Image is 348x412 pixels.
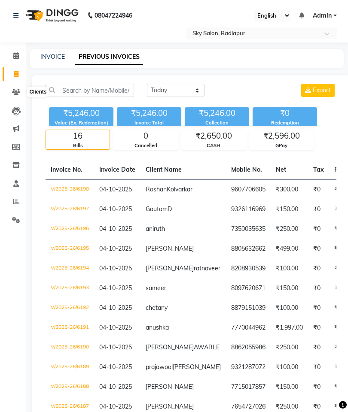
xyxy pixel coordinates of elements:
[250,130,313,142] div: ₹2,596.00
[226,377,271,397] td: 7715017857
[99,166,135,173] span: Invoice Date
[185,107,249,119] div: ₹5,246.00
[22,3,81,27] img: logo
[271,377,308,397] td: ₹150.00
[271,200,308,219] td: ₹150.00
[253,119,317,127] div: Redemption
[271,357,308,377] td: ₹100.00
[308,239,329,259] td: ₹0
[99,185,132,193] span: 04-10-2025
[99,383,132,391] span: 04-10-2025
[271,298,308,318] td: ₹100.00
[226,318,271,338] td: 7770044962
[99,245,132,252] span: 04-10-2025
[308,179,329,200] td: ₹0
[250,142,313,149] div: GPay
[167,185,192,193] span: Kolvarkar
[49,119,113,127] div: Value (Ex. Redemption)
[226,357,271,377] td: 9321287072
[146,343,194,351] span: [PERSON_NAME]
[146,304,168,312] span: chetany
[313,86,331,94] span: Export
[173,363,221,371] span: [PERSON_NAME]
[99,284,132,292] span: 04-10-2025
[301,84,335,97] button: Export
[271,179,308,200] td: ₹300.00
[46,239,94,259] td: V/2025-26/6195
[226,179,271,200] td: 9607706605
[226,338,271,357] td: 8862055986
[117,119,181,127] div: Invoice Total
[46,84,134,97] input: Search by Name/Mobile/Email/Invoice No
[313,166,324,173] span: Tax
[99,343,132,351] span: 04-10-2025
[226,259,271,279] td: 8208930539
[271,239,308,259] td: ₹499.00
[99,363,132,371] span: 04-10-2025
[46,357,94,377] td: V/2025-26/6189
[308,279,329,298] td: ₹0
[146,166,182,173] span: Client Name
[194,264,220,272] span: ratnaveer
[231,166,262,173] span: Mobile No.
[308,377,329,397] td: ₹0
[185,119,249,127] div: Collection
[46,142,110,149] div: Bills
[46,219,94,239] td: V/2025-26/6196
[271,338,308,357] td: ₹250.00
[194,343,220,351] span: AWARLE
[99,324,132,331] span: 04-10-2025
[226,298,271,318] td: 8879151039
[99,304,132,312] span: 04-10-2025
[146,383,194,391] span: [PERSON_NAME]
[271,318,308,338] td: ₹1,997.00
[146,324,169,331] span: anushka
[146,284,166,292] span: sameer
[46,179,94,200] td: V/2025-26/6198
[117,107,181,119] div: ₹5,246.00
[40,53,65,61] a: INVOICE
[308,219,329,239] td: ₹0
[146,245,194,252] span: [PERSON_NAME]
[308,259,329,279] td: ₹0
[313,11,332,20] span: Admin
[146,403,194,410] span: [PERSON_NAME]
[168,205,172,213] span: D
[146,205,168,213] span: Gautam
[276,166,286,173] span: Net
[46,338,94,357] td: V/2025-26/6190
[182,130,245,142] div: ₹2,650.00
[46,377,94,397] td: V/2025-26/6188
[308,357,329,377] td: ₹0
[308,200,329,219] td: ₹0
[226,279,271,298] td: 8097620671
[49,107,113,119] div: ₹5,246.00
[99,205,132,213] span: 04-10-2025
[271,259,308,279] td: ₹100.00
[308,318,329,338] td: ₹0
[146,363,173,371] span: prajawoal
[146,264,194,272] span: [PERSON_NAME]
[46,298,94,318] td: V/2025-26/6192
[146,225,165,233] span: aniruth
[308,338,329,357] td: ₹0
[226,239,271,259] td: 8805632662
[46,259,94,279] td: V/2025-26/6194
[271,279,308,298] td: ₹150.00
[46,200,94,219] td: V/2025-26/6197
[182,142,245,149] div: CASH
[46,318,94,338] td: V/2025-26/6191
[308,298,329,318] td: ₹0
[253,107,317,119] div: ₹0
[99,264,132,272] span: 04-10-2025
[46,130,110,142] div: 16
[46,279,94,298] td: V/2025-26/6193
[271,219,308,239] td: ₹250.00
[27,87,49,97] div: Clients
[99,403,132,410] span: 04-10-2025
[51,166,82,173] span: Invoice No.
[146,185,167,193] span: Roshan
[114,142,177,149] div: Cancelled
[75,49,143,65] a: PREVIOUS INVOICES
[226,219,271,239] td: 7350035635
